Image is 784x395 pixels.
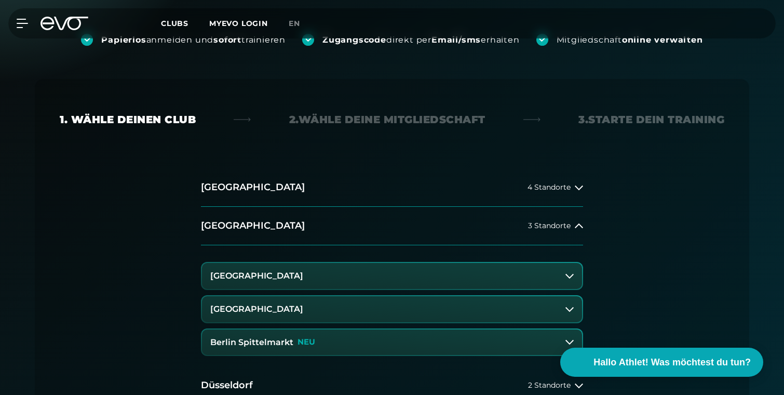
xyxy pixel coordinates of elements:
[201,181,305,194] h2: [GEOGRAPHIC_DATA]
[528,183,571,191] span: 4 Standorte
[593,355,751,370] span: Hallo Athlet! Was möchtest du tun?
[201,168,583,207] button: [GEOGRAPHIC_DATA]4 Standorte
[202,263,582,289] button: [GEOGRAPHIC_DATA]
[202,296,582,322] button: [GEOGRAPHIC_DATA]
[210,271,303,281] h3: [GEOGRAPHIC_DATA]
[560,348,763,377] button: Hallo Athlet! Was möchtest du tun?
[210,338,293,347] h3: Berlin Spittelmarkt
[210,305,303,314] h3: [GEOGRAPHIC_DATA]
[578,112,724,127] div: 3. Starte dein Training
[60,112,196,127] div: 1. Wähle deinen Club
[209,19,268,28] a: MYEVO LOGIN
[201,207,583,245] button: [GEOGRAPHIC_DATA]3 Standorte
[528,381,571,389] span: 2 Standorte
[298,338,315,347] p: NEU
[161,18,209,28] a: Clubs
[201,219,305,232] h2: [GEOGRAPHIC_DATA]
[289,18,313,30] a: en
[289,112,485,127] div: 2. Wähle deine Mitgliedschaft
[289,19,300,28] span: en
[161,19,188,28] span: Clubs
[201,379,253,392] h2: Düsseldorf
[202,330,582,355] button: Berlin SpittelmarktNEU
[528,222,571,230] span: 3 Standorte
